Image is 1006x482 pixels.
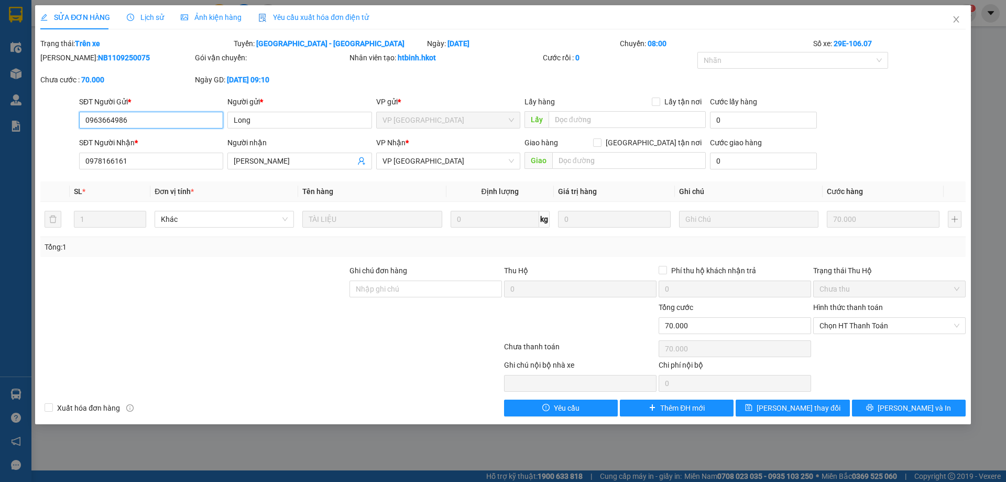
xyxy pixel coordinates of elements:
[866,404,873,412] span: printer
[376,96,520,108] div: VP gửi
[812,38,967,49] div: Số xe:
[75,39,100,48] b: Trên xe
[227,96,371,108] div: Người gửi
[161,211,288,227] span: Khác
[524,138,558,147] span: Giao hàng
[819,318,959,334] span: Chọn HT Thanh Toán
[155,187,194,196] span: Đơn vị tính
[852,400,966,416] button: printer[PERSON_NAME] và In
[40,13,110,22] span: SỬA ĐƠN HÀNG
[503,341,658,359] div: Chưa thanh toán
[195,74,347,85] div: Ngày GD:
[79,137,223,148] div: SĐT Người Nhận
[40,74,193,85] div: Chưa cước :
[195,52,347,63] div: Gói vận chuyển:
[549,111,706,128] input: Dọc đường
[258,13,369,22] span: Yêu cầu xuất hóa đơn điện tử
[181,13,242,22] span: Ảnh kiện hàng
[554,402,579,414] span: Yêu cầu
[524,152,552,169] span: Giao
[504,359,657,375] div: Ghi chú nội bộ nhà xe
[948,211,961,228] button: plus
[227,76,269,84] b: [DATE] 09:10
[660,96,706,108] span: Lấy tận nơi
[74,187,82,196] span: SL
[736,400,849,416] button: save[PERSON_NAME] thay đổi
[53,402,124,414] span: Xuất hóa đơn hàng
[256,39,404,48] b: [GEOGRAPHIC_DATA] - [GEOGRAPHIC_DATA]
[126,404,134,412] span: info-circle
[40,14,48,21] span: edit
[878,402,951,414] span: [PERSON_NAME] và In
[745,404,752,412] span: save
[649,404,656,412] span: plus
[127,14,134,21] span: clock-circle
[382,112,514,128] span: VP Ninh Bình
[349,266,407,275] label: Ghi chú đơn hàng
[659,359,811,375] div: Chi phí nội bộ
[81,76,104,84] b: 70.000
[504,266,528,275] span: Thu Hộ
[660,402,705,414] span: Thêm ĐH mới
[98,53,150,62] b: NB1109250075
[667,265,760,276] span: Phí thu hộ khách nhận trả
[952,15,960,24] span: close
[648,39,666,48] b: 08:00
[227,137,371,148] div: Người nhận
[542,404,550,412] span: exclamation-circle
[834,39,872,48] b: 29E-106.07
[127,13,164,22] span: Lịch sử
[40,52,193,63] div: [PERSON_NAME]:
[558,211,671,228] input: 0
[813,265,966,276] div: Trạng thái Thu Hộ
[482,187,519,196] span: Định lượng
[302,187,333,196] span: Tên hàng
[504,400,618,416] button: exclamation-circleYêu cầu
[39,38,233,49] div: Trạng thái:
[447,39,469,48] b: [DATE]
[619,38,812,49] div: Chuyến:
[426,38,619,49] div: Ngày:
[349,52,541,63] div: Nhân viên tạo:
[45,241,388,253] div: Tổng: 1
[349,281,502,297] input: Ghi chú đơn hàng
[382,153,514,169] span: VP Quảng Bình
[357,157,366,165] span: user-add
[79,96,223,108] div: SĐT Người Gửi
[710,112,817,128] input: Cước lấy hàng
[376,138,406,147] span: VP Nhận
[398,53,436,62] b: htbinh.hkot
[539,211,550,228] span: kg
[575,53,579,62] b: 0
[45,211,61,228] button: delete
[813,303,883,312] label: Hình thức thanh toán
[233,38,426,49] div: Tuyến:
[620,400,734,416] button: plusThêm ĐH mới
[552,152,706,169] input: Dọc đường
[827,187,863,196] span: Cước hàng
[543,52,695,63] div: Cước rồi :
[524,98,555,106] span: Lấy hàng
[659,303,693,312] span: Tổng cước
[819,281,959,297] span: Chưa thu
[602,137,706,148] span: [GEOGRAPHIC_DATA] tận nơi
[558,187,597,196] span: Giá trị hàng
[675,181,823,202] th: Ghi chú
[524,111,549,128] span: Lấy
[710,138,762,147] label: Cước giao hàng
[757,402,840,414] span: [PERSON_NAME] thay đổi
[302,211,442,228] input: VD: Bàn, Ghế
[710,153,817,169] input: Cước giao hàng
[258,14,267,22] img: icon
[827,211,939,228] input: 0
[710,98,757,106] label: Cước lấy hàng
[181,14,188,21] span: picture
[679,211,818,228] input: Ghi Chú
[942,5,971,35] button: Close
